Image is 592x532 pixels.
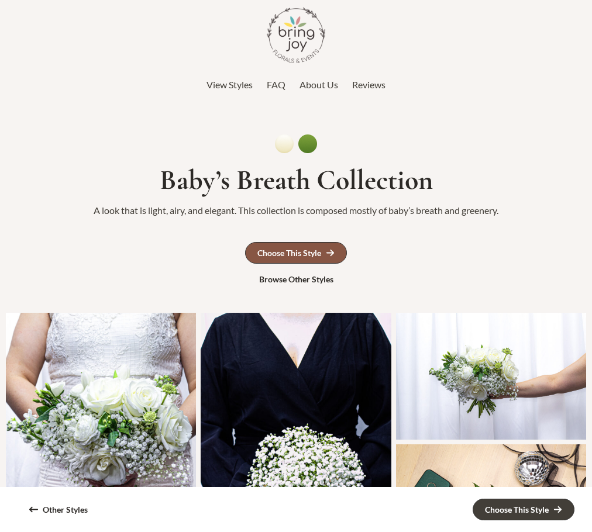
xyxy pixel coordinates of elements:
[206,79,253,90] span: View Styles
[247,270,345,289] a: Browse Other Styles
[300,79,338,90] span: About Us
[43,506,88,514] div: Other Styles
[259,275,333,284] div: Browse Other Styles
[267,76,285,94] a: FAQ
[352,76,386,94] a: Reviews
[396,313,586,440] div: Bridal Bouquet
[6,76,586,94] nav: Top Header Menu
[352,79,386,90] span: Reviews
[18,499,99,520] a: Other Styles
[300,76,338,94] a: About Us
[473,499,574,520] a: Choose This Style
[267,79,285,90] span: FAQ
[245,242,347,264] a: Choose This Style
[257,249,321,257] div: Choose This Style
[485,506,549,514] div: Choose This Style
[206,76,253,94] a: View Styles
